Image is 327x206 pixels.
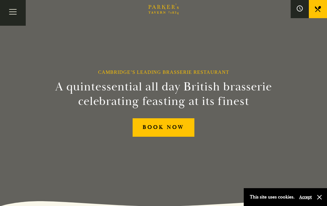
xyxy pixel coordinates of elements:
[250,193,295,201] p: This site uses cookies.
[50,80,277,109] h2: A quintessential all day British brasserie celebrating feasting at its finest
[133,118,194,137] a: BOOK NOW
[316,194,322,200] button: Close and accept
[299,194,312,200] button: Accept
[98,69,229,75] h1: Cambridge’s Leading Brasserie Restaurant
